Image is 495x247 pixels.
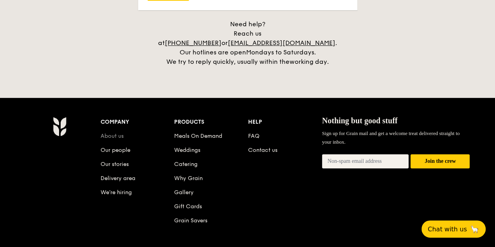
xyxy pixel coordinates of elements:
div: Help [248,117,322,128]
button: Chat with us🦙 [421,220,486,238]
a: Delivery area [101,175,135,182]
a: Why Grain [174,175,203,182]
div: Products [174,117,248,128]
button: Join the crew [410,154,470,169]
a: [EMAIL_ADDRESS][DOMAIN_NAME] [228,39,335,47]
a: Gift Cards [174,203,202,210]
span: Mondays to Saturdays. [246,49,316,56]
a: Gallery [174,189,194,196]
a: Catering [174,161,198,168]
a: FAQ [248,133,259,139]
span: Nothing but good stuff [322,116,398,125]
a: Our people [101,147,130,153]
span: Chat with us [428,225,467,233]
a: About us [101,133,124,139]
a: We’re hiring [101,189,132,196]
img: AYc88T3wAAAABJRU5ErkJggg== [53,117,67,136]
a: [PHONE_NUMBER] [165,39,221,47]
span: 🦙 [470,225,479,234]
div: Need help? Reach us at or . Our hotlines are open We try to reply quickly, usually within the [150,20,346,67]
a: Our stories [101,161,129,168]
div: Company [101,117,175,128]
a: Grain Savers [174,217,207,224]
span: working day. [290,58,329,65]
input: Non-spam email address [322,154,409,168]
a: Contact us [248,147,277,153]
span: Sign up for Grain mail and get a welcome treat delivered straight to your inbox. [322,130,460,145]
a: Meals On Demand [174,133,222,139]
a: Weddings [174,147,200,153]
